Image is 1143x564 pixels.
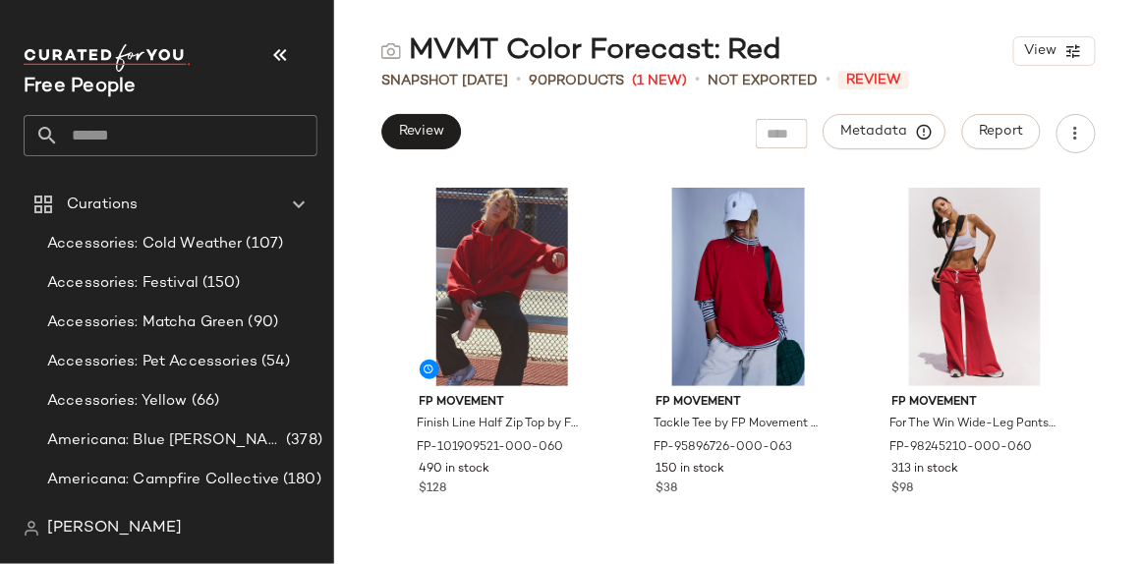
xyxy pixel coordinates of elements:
span: Accessories: Yellow [47,390,188,413]
img: 98245210_060_d [877,188,1074,386]
span: (107) [243,233,284,255]
img: cfy_white_logo.C9jOOHJF.svg [24,44,191,72]
span: (54) [257,351,291,373]
span: Tackle Tee by FP Movement at Free People in Red, Size: M [654,416,820,433]
span: 150 in stock [656,461,724,479]
span: Accessories: Pet Accessories [47,351,257,373]
span: View [1024,43,1057,59]
span: FP-98245210-000-060 [890,439,1033,457]
span: FP Movement [892,394,1058,412]
span: Review [838,71,909,89]
span: Not Exported [708,71,818,91]
span: (180) [279,469,321,491]
span: • [516,69,521,92]
div: Products [529,71,624,91]
img: svg%3e [381,41,401,61]
span: Current Company Name [24,77,137,97]
span: (1 New) [632,71,687,91]
span: 90 [529,74,547,88]
button: Review [381,114,461,149]
span: $98 [892,480,914,498]
span: (378) [282,429,322,452]
span: Americana: Country Line Festival [47,508,282,531]
span: Americana: Blue [PERSON_NAME] Baby [47,429,282,452]
span: Accessories: Matcha Green [47,311,245,334]
span: FP-95896726-000-063 [654,439,792,457]
span: Snapshot [DATE] [381,71,508,91]
img: 95896726_063_a [640,188,837,386]
span: 490 in stock [420,461,490,479]
span: • [695,69,700,92]
span: Report [979,124,1024,140]
span: (66) [188,390,220,413]
span: $128 [420,480,447,498]
span: $38 [656,480,677,498]
span: (90) [245,311,279,334]
span: Curations [67,194,138,216]
span: Americana: Campfire Collective [47,469,279,491]
span: (150) [199,272,241,295]
img: 101909521_060_0 [404,188,601,386]
span: [PERSON_NAME] [47,517,182,540]
span: FP Movement [656,394,822,412]
button: Metadata [824,114,946,149]
span: (324) [282,508,322,531]
span: Review [398,124,444,140]
button: View [1013,36,1096,66]
span: Finish Line Half Zip Top by FP Movement at Free People in Red, Size: XS [418,416,584,433]
span: For The Win Wide-Leg Pants by FP Movement at Free People in Red, Size: L [890,416,1057,433]
span: Metadata [840,123,930,141]
img: svg%3e [24,521,39,536]
span: Accessories: Festival [47,272,199,295]
span: FP Movement [420,394,586,412]
button: Report [962,114,1041,149]
span: • [826,69,830,92]
span: FP-101909521-000-060 [418,439,564,457]
div: MVMT Color Forecast: Red [381,31,781,71]
span: Accessories: Cold Weather [47,233,243,255]
span: 313 in stock [892,461,959,479]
